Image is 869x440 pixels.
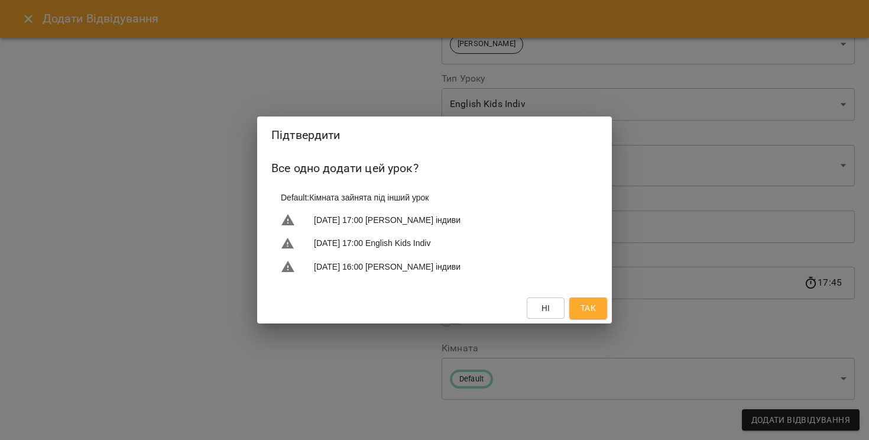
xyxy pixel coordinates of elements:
[569,297,607,319] button: Так
[271,232,598,255] li: [DATE] 17:00 English Kids Indiv
[271,208,598,232] li: [DATE] 17:00 [PERSON_NAME] індиви
[581,301,596,315] span: Так
[541,301,550,315] span: Ні
[271,126,598,144] h2: Підтвердити
[271,255,598,279] li: [DATE] 16:00 [PERSON_NAME] індиви
[527,297,565,319] button: Ні
[271,187,598,208] li: Default : Кімната зайнята під інший урок
[271,159,598,177] h6: Все одно додати цей урок?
